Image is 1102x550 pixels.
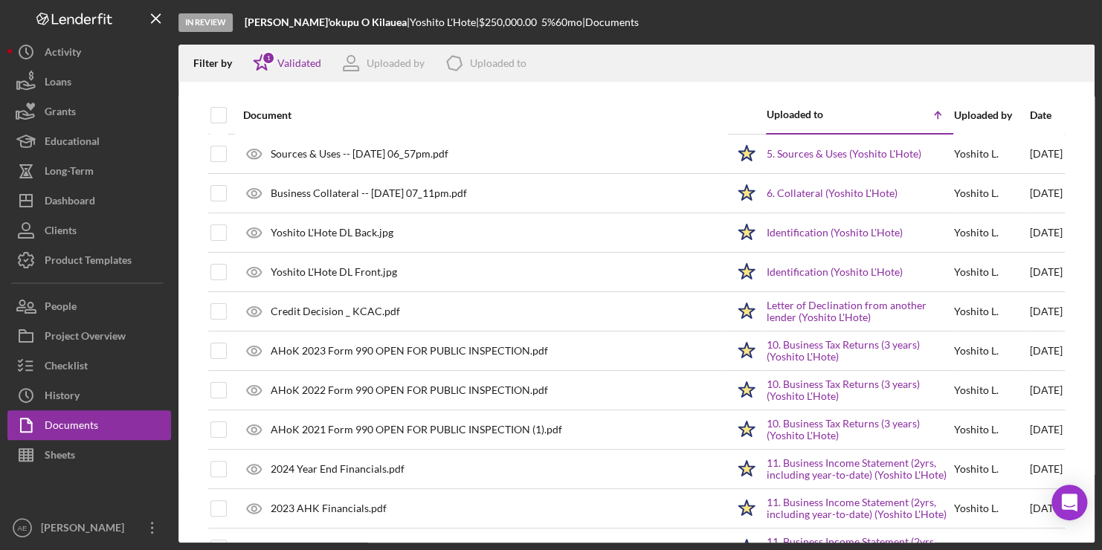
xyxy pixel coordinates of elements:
div: People [45,291,77,325]
div: AHoK 2022 Form 990 OPEN FOR PUBLIC INSPECTION.pdf [271,384,548,396]
b: [PERSON_NAME]'okupu O Kilauea [245,16,407,28]
div: 2024 Year End Financials.pdf [271,463,405,475]
div: 60 mo [555,16,582,28]
button: Long-Term [7,156,171,186]
button: Dashboard [7,186,171,216]
button: Clients [7,216,171,245]
div: Project Overview [45,321,126,355]
div: Yoshito L'Hote | [410,16,479,28]
div: 2023 AHK Financials.pdf [271,502,387,514]
button: Sheets [7,440,171,470]
div: Documents [45,410,98,444]
div: Yoshito L'Hote DL Back.jpg [271,227,393,239]
div: [DATE] [1030,135,1063,173]
div: Yoshito L . [954,266,999,278]
a: 6. Collateral (Yoshito L'Hote) [767,187,898,199]
div: Date [1030,109,1063,121]
div: Yoshito L . [954,148,999,160]
a: 11. Business Income Statement (2yrs, including year-to-date) (Yoshito L'Hote) [767,457,953,481]
div: [DATE] [1030,293,1063,330]
div: Grants [45,97,76,130]
div: $250,000.00 [479,16,541,28]
a: 11. Business Income Statement (2yrs, including year-to-date) (Yoshito L'Hote) [767,496,953,520]
div: Dashboard [45,186,95,219]
div: AHoK 2021 Form 990 OPEN FOR PUBLIC INSPECTION (1).pdf [271,424,562,436]
div: Long-Term [45,156,94,190]
div: Yoshito L'Hote DL Front.jpg [271,266,397,278]
div: [DATE] [1030,411,1063,448]
div: 5 % [541,16,555,28]
button: Grants [7,97,171,126]
div: Uploaded to [767,109,860,120]
div: [DATE] [1030,450,1063,488]
a: Identification (Yoshito L'Hote) [767,266,903,278]
div: Uploaded by [954,109,1028,121]
div: Educational [45,126,100,160]
button: Documents [7,410,171,440]
div: | Documents [582,16,639,28]
div: Yoshito L . [954,345,999,357]
div: Document [243,109,726,121]
div: [DATE] [1030,214,1063,251]
button: History [7,381,171,410]
a: 5. Sources & Uses (Yoshito L'Hote) [767,148,921,160]
div: Loans [45,67,71,100]
div: [DATE] [1030,332,1063,369]
text: AE [18,524,28,532]
div: [DATE] [1030,175,1063,212]
button: Project Overview [7,321,171,351]
div: History [45,381,80,414]
div: [DATE] [1030,490,1063,527]
div: In Review [178,13,233,32]
div: Open Intercom Messenger [1051,485,1087,520]
button: Loans [7,67,171,97]
div: Yoshito L . [954,227,999,239]
div: Activity [45,37,81,71]
button: Product Templates [7,245,171,275]
div: [DATE] [1030,253,1063,291]
div: Clients [45,216,77,249]
div: Sheets [45,440,75,473]
button: AE[PERSON_NAME] [7,513,171,543]
div: Uploaded to [470,57,526,69]
div: Uploaded by [367,57,425,69]
div: Checklist [45,351,88,384]
button: Checklist [7,351,171,381]
button: Educational [7,126,171,156]
div: Yoshito L . [954,384,999,396]
div: AHoK 2023 Form 990 OPEN FOR PUBLIC INSPECTION.pdf [271,345,548,357]
div: [PERSON_NAME] [37,513,134,546]
div: Yoshito L . [954,502,999,514]
a: 10. Business Tax Returns (3 years) (Yoshito L'Hote) [767,378,953,402]
a: 10. Business Tax Returns (3 years) (Yoshito L'Hote) [767,339,953,363]
div: Yoshito L . [954,305,999,317]
a: People [7,291,171,321]
button: Activity [7,37,171,67]
a: 10. Business Tax Returns (3 years) (Yoshito L'Hote) [767,418,953,441]
div: Product Templates [45,245,132,279]
div: Yoshito L . [954,187,999,199]
div: 1 [262,51,275,65]
a: Identification (Yoshito L'Hote) [767,227,903,239]
div: | [245,16,410,28]
div: [DATE] [1030,372,1063,409]
a: Letter of Declination from another lender (Yoshito L'Hote) [767,300,953,323]
div: Sources & Uses -- [DATE] 06_57pm.pdf [271,148,448,160]
div: Yoshito L . [954,463,999,475]
div: Business Collateral -- [DATE] 07_11pm.pdf [271,187,467,199]
div: Credit Decision _ KCAC.pdf [271,305,400,317]
div: Filter by [193,57,243,69]
div: Yoshito L . [954,424,999,436]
